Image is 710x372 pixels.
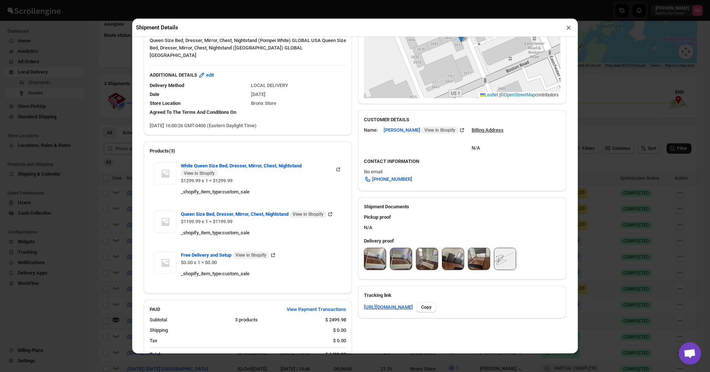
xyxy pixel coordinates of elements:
[150,123,257,128] span: [DATE] 16:00:26 GMT-0400 (Eastern Daylight Time)
[136,24,178,31] h2: Shipment Details
[504,92,535,97] a: OpenStreetMap
[325,351,346,358] div: $ 2499.98
[384,127,466,133] a: [PERSON_NAME] View in Shopify
[150,37,346,59] p: Queen Size Bed, Dresser, Mirror, Chest, Nightstand (Pompei White) GLOBAL USA Queen Size Bed, Dres...
[251,83,288,88] span: LOCAL DELIVERY
[150,337,327,344] div: Tax
[154,162,176,185] img: Item
[181,260,217,265] span: $0.00 x 1 = $0.00
[364,237,560,245] h3: Delivery proof
[154,251,176,274] img: Item
[235,316,320,324] div: 3 products
[181,162,335,177] span: White Queen Size Bed, Dresser, Mirror, Chest, Nightstand
[472,127,504,133] u: Billing Address
[372,176,412,183] span: [PHONE_NUMBER]
[358,211,566,234] div: N/A
[150,352,160,357] b: Total
[193,69,218,81] button: edit
[364,203,560,211] h2: Shipment Documents
[325,316,346,324] div: $ 2499.98
[181,211,334,217] a: Queen Size Bed, Dresser, Mirror, Chest, Nightstand View in Shopify
[364,214,560,221] h3: Pickup proof
[478,92,560,98] div: © contributors
[181,188,342,196] div: _shopify_item_type : custom_sale
[181,251,269,259] span: Free Delivery and Setup
[364,292,560,299] h3: Tracking link
[150,147,346,155] h2: Products(3)
[472,137,504,152] div: N/A
[150,92,159,97] span: Date
[364,126,378,134] div: Name:
[364,248,386,270] img: dVQQAHTdOBoOjV11D0Vyz.jpg
[494,248,516,270] img: HQF9XIeTaVU6g0KJehXA3.png
[150,100,180,106] span: Store Location
[480,92,498,97] a: Leaflet
[150,71,197,79] b: ADDITIONAL DETAILS
[421,304,431,310] span: Copy
[206,71,214,79] span: edit
[184,170,215,176] span: View in Shopify
[442,248,464,270] img: u54a5l7b5eg3RcJAI-M0J.jpg
[150,327,327,334] div: Shipping
[364,116,560,124] h3: CUSTOMER DETAILS
[181,252,277,258] a: Free Delivery and Setup View in Shopify
[181,211,326,218] span: Queen Size Bed, Dresser, Mirror, Chest, Nightstand
[359,173,417,185] a: [PHONE_NUMBER]
[424,127,455,133] span: View in Shopify
[468,248,490,270] img: RxLDDpeUjfURW69BFRGRh.jpg
[293,211,323,217] span: View in Shopify
[150,316,229,324] div: Subtotal
[181,229,342,237] div: _shopify_item_type : custom_sale
[416,248,438,270] img: wlDgAGK9qRTtmHUCkEeJS.jpg
[364,158,560,165] h3: CONTACT INFORMATION
[679,342,701,365] div: Open chat
[384,126,458,134] span: [PERSON_NAME]
[235,252,266,258] span: View in Shopify
[150,109,236,115] span: Agreed To The Terms And Conditions On
[181,270,342,278] div: _shopify_item_type : custom_sale
[181,219,232,224] span: $1199.99 x 1 = $1199.99
[390,248,412,270] img: i75QC9W5yciDNKR2gKV--.jpg
[364,304,413,311] a: [URL][DOMAIN_NAME]
[417,302,436,312] button: Copy
[563,22,574,33] button: ×
[181,163,342,169] a: White Queen Size Bed, Dresser, Mirror, Chest, Nightstand View in Shopify
[251,100,276,106] span: Bronx Store
[150,306,160,313] h2: PAID
[150,83,184,88] span: Delivery Method
[364,169,382,174] span: No email
[181,178,232,183] span: $1299.99 x 1 = $1299.99
[251,92,266,97] span: [DATE]
[333,327,346,334] div: $ 0.00
[333,337,346,344] div: $ 0.00
[287,306,346,313] span: View Payment Transactions
[499,92,501,97] span: |
[154,211,176,233] img: Item
[282,304,351,315] button: View Payment Transactions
